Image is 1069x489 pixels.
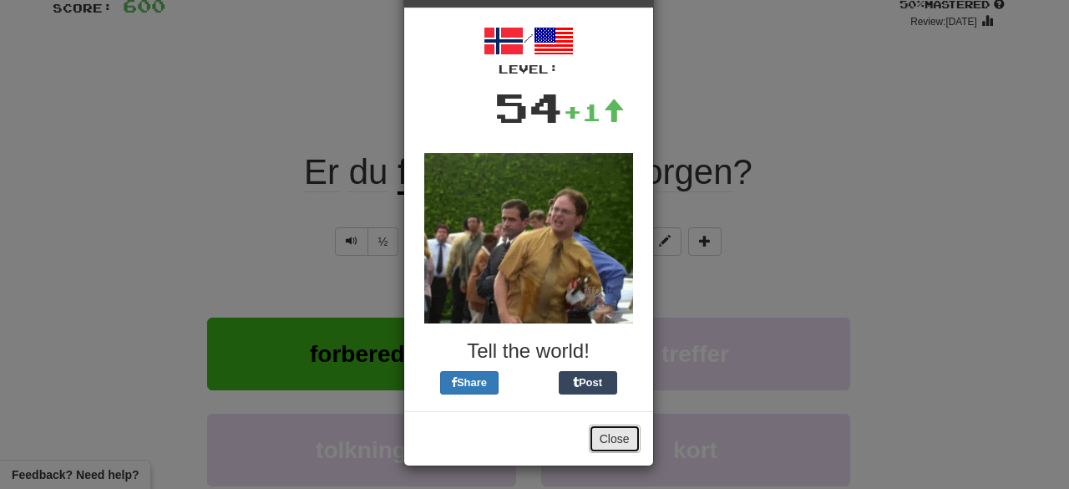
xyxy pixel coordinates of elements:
[417,61,641,78] div: Level:
[589,425,641,453] button: Close
[494,78,563,136] div: 54
[440,371,499,395] button: Share
[424,153,633,323] img: dwight-38fd9167b88c7212ef5e57fe3c23d517be8a6295dbcd4b80f87bd2b6bd7e5025.gif
[559,371,617,395] button: Post
[417,21,641,78] div: /
[499,371,559,395] iframe: X Post Button
[417,340,641,362] h3: Tell the world!
[563,95,625,129] div: +1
